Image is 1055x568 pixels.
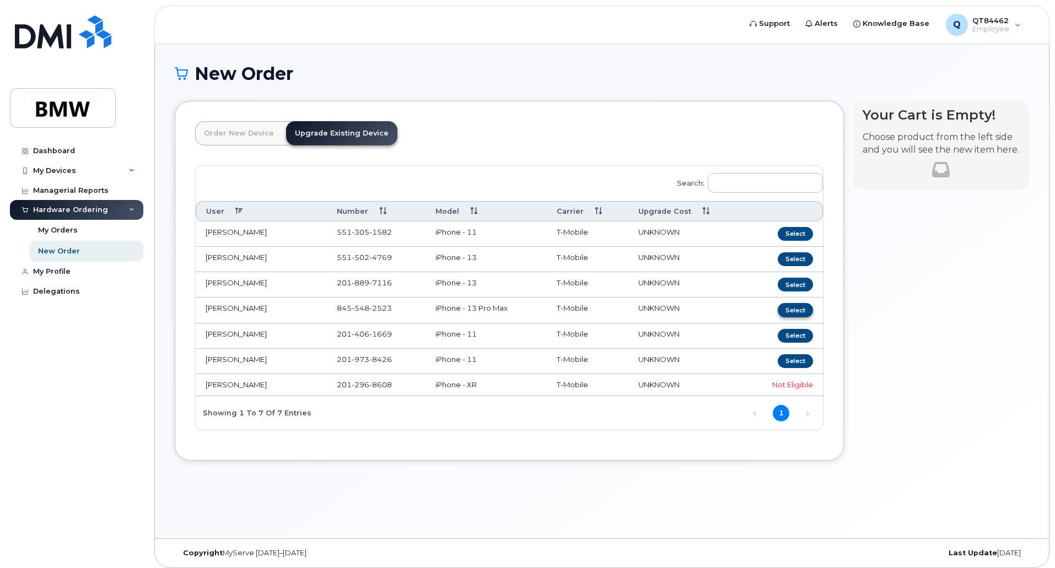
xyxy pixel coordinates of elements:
th: Model: activate to sort column ascending [426,201,547,221]
span: UNKNOWN [638,278,680,287]
span: 7116 [369,278,392,287]
th: Upgrade Cost: activate to sort column ascending [628,201,742,221]
button: Select [778,252,813,266]
a: Order New Device [195,121,283,145]
button: Select [778,303,813,317]
span: UNKNOWN [638,228,680,236]
span: UNKNOWN [638,329,680,338]
th: Carrier: activate to sort column ascending [547,201,628,221]
a: 1 [773,405,789,421]
td: iPhone - 13 Pro Max [426,297,547,323]
a: Next [799,405,816,421]
span: 502 [352,253,369,262]
span: 201 [337,355,392,364]
span: 1669 [369,329,392,338]
span: 551 [337,228,392,236]
td: [PERSON_NAME] [196,323,327,349]
td: T-Mobile [547,323,628,349]
td: iPhone - XR [426,374,547,396]
td: T-Mobile [547,349,628,374]
div: MyServe [DATE]–[DATE] [175,549,460,558]
span: 2523 [369,304,392,312]
span: 8426 [369,355,392,364]
button: Select [778,329,813,343]
div: Showing 1 to 7 of 7 entries [196,403,311,422]
input: Search: [708,173,823,193]
td: [PERSON_NAME] [196,221,327,247]
td: T-Mobile [547,374,628,396]
div: Not Eligible [752,380,813,390]
td: T-Mobile [547,247,628,272]
span: 201 [337,278,392,287]
span: 1582 [369,228,392,236]
iframe: Messenger Launcher [1007,520,1047,560]
td: [PERSON_NAME] [196,297,327,323]
td: [PERSON_NAME] [196,247,327,272]
h4: Your Cart is Empty! [863,107,1019,122]
a: Previous [746,405,763,421]
strong: Copyright [183,549,223,557]
td: iPhone - 11 [426,349,547,374]
p: Choose product from the left side and you will see the new item here. [863,131,1019,156]
td: iPhone - 13 [426,247,547,272]
span: 305 [352,228,369,236]
span: 4769 [369,253,392,262]
td: T-Mobile [547,272,628,297]
td: T-Mobile [547,221,628,247]
span: 406 [352,329,369,338]
td: [PERSON_NAME] [196,374,327,396]
span: 845 [337,304,392,312]
span: UNKNOWN [638,380,680,389]
td: iPhone - 11 [426,323,547,349]
td: iPhone - 11 [426,221,547,247]
span: UNKNOWN [638,304,680,312]
th: Number: activate to sort column ascending [327,201,426,221]
a: Upgrade Existing Device [286,121,397,145]
span: 548 [352,304,369,312]
button: Select [778,354,813,368]
span: 296 [352,380,369,389]
td: iPhone - 13 [426,272,547,297]
div: [DATE] [744,549,1029,558]
td: T-Mobile [547,297,628,323]
span: 973 [352,355,369,364]
span: 551 [337,253,392,262]
button: Select [778,227,813,241]
span: UNKNOWN [638,253,680,262]
label: Search: [670,166,823,197]
span: UNKNOWN [638,355,680,364]
span: 889 [352,278,369,287]
span: 201 [337,380,392,389]
h1: New Order [175,64,1029,83]
span: 201 [337,329,392,338]
strong: Last Update [949,549,997,557]
button: Select [778,278,813,291]
td: [PERSON_NAME] [196,349,327,374]
th: User: activate to sort column descending [196,201,327,221]
span: 8608 [369,380,392,389]
td: [PERSON_NAME] [196,272,327,297]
